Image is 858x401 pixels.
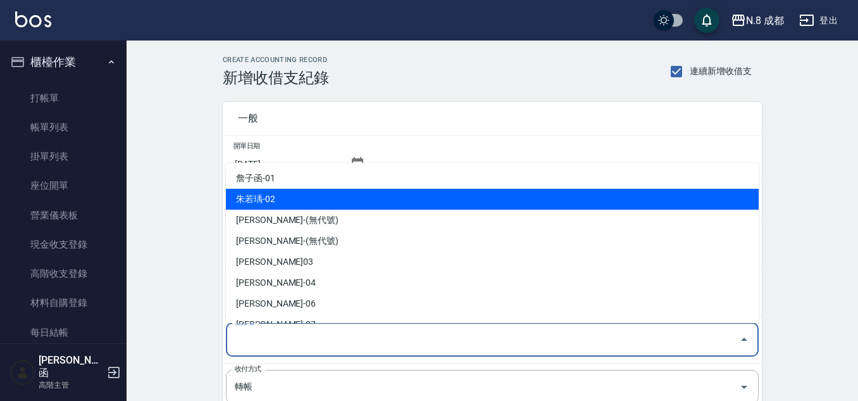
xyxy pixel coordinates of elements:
img: Person [10,360,35,385]
button: 櫃檯作業 [5,46,121,79]
a: 打帳單 [5,84,121,113]
h5: [PERSON_NAME]函 [39,354,103,379]
button: save [694,8,719,33]
label: 登錄者 [235,317,254,327]
li: [PERSON_NAME]-(無代號) [226,210,759,231]
li: [PERSON_NAME]-(無代號) [226,231,759,251]
span: 一般 [238,112,747,125]
h3: 新增收借支紀錄 [223,69,329,87]
p: 高階主管 [39,379,103,391]
li: [PERSON_NAME]-06 [226,293,759,314]
button: N.8 成都 [726,8,789,34]
li: [PERSON_NAME]-04 [226,272,759,293]
a: 帳單列表 [5,113,121,142]
a: 每日結帳 [5,318,121,347]
span: 連續新增收借支 [690,65,752,78]
a: 座位開單 [5,171,121,200]
label: 開單日期 [233,141,260,151]
a: 營業儀表板 [5,201,121,230]
a: 材料自購登錄 [5,288,121,317]
button: 登出 [794,9,843,32]
a: 高階收支登錄 [5,259,121,288]
label: 收付方式 [235,364,261,374]
li: 朱若瑀-02 [226,189,759,210]
img: Logo [15,11,51,27]
button: Open [734,377,754,397]
div: N.8 成都 [746,13,784,29]
button: Close [734,329,754,350]
li: [PERSON_NAME]03 [226,251,759,272]
li: 詹子函-01 [226,168,759,189]
li: [PERSON_NAME]-07 [226,314,759,335]
h2: CREATE ACCOUNTING RECORD [223,56,329,64]
a: 現金收支登錄 [5,230,121,259]
a: 掛單列表 [5,142,121,171]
